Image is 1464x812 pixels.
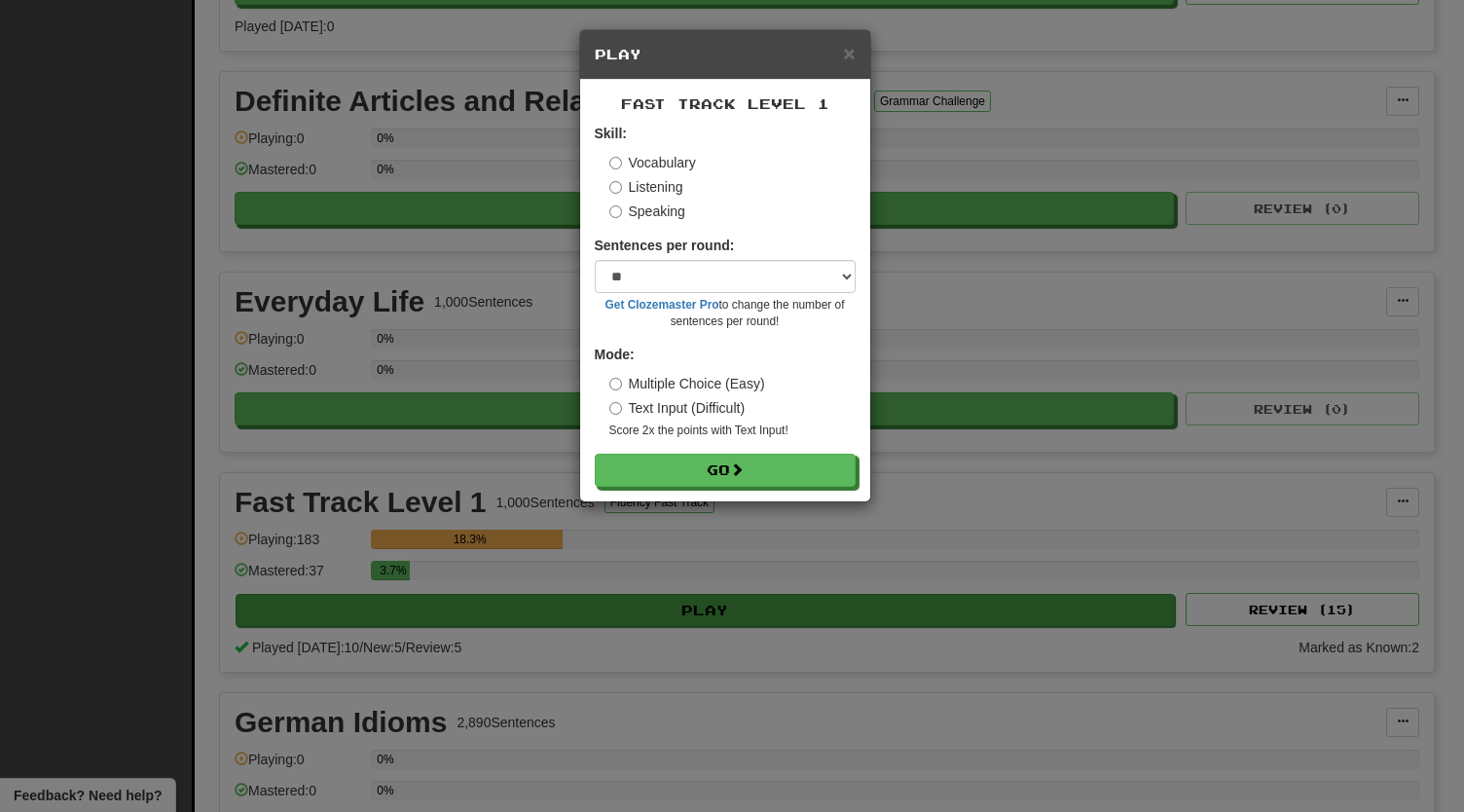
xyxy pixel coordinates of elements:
[609,157,622,169] input: Vocabulary
[605,298,719,312] a: Get Clozemaster Pro
[595,297,856,330] small: to change the number of sentences per round!
[609,423,856,439] small: Score 2x the points with Text Input !
[595,45,856,64] h5: Play
[609,177,683,197] label: Listening
[609,202,685,221] label: Speaking
[843,42,855,64] span: ×
[621,95,829,112] span: Fast Track Level 1
[609,205,622,218] input: Speaking
[609,181,622,194] input: Listening
[609,374,765,393] label: Multiple Choice (Easy)
[595,126,627,141] strong: Skill:
[609,402,622,415] input: Text Input (Difficult)
[595,236,735,255] label: Sentences per round:
[843,43,855,63] button: Close
[595,454,856,487] button: Go
[609,398,746,418] label: Text Input (Difficult)
[595,347,635,362] strong: Mode:
[609,378,622,390] input: Multiple Choice (Easy)
[609,153,696,172] label: Vocabulary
